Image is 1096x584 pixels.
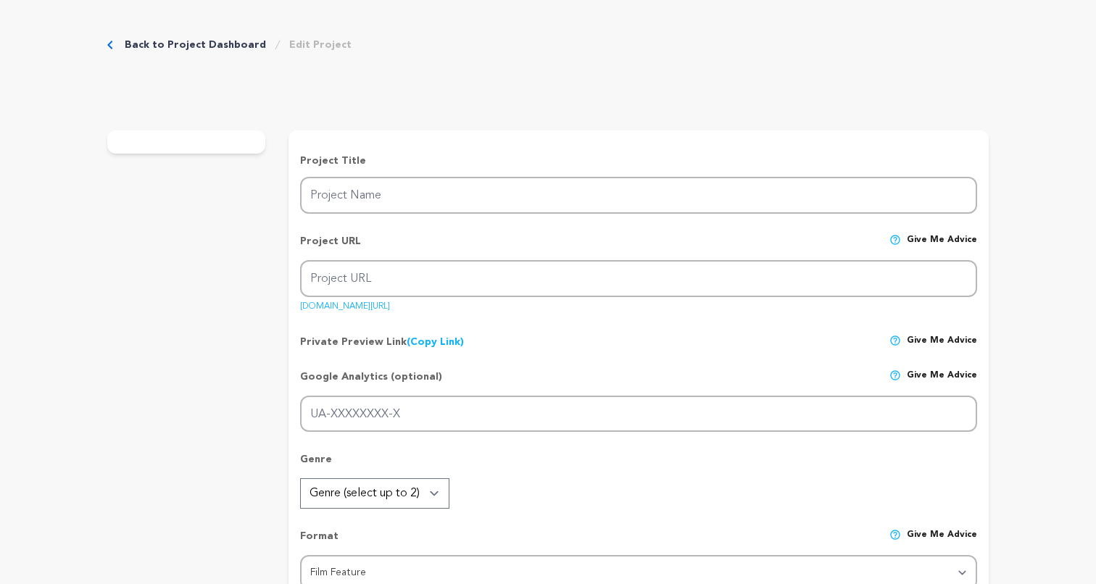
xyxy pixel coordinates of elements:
[407,337,464,347] a: (Copy Link)
[300,529,339,555] p: Format
[300,234,361,260] p: Project URL
[300,260,977,297] input: Project URL
[300,177,977,214] input: Project Name
[889,529,901,541] img: help-circle.svg
[907,234,977,260] span: Give me advice
[300,335,464,349] p: Private Preview Link
[889,335,901,346] img: help-circle.svg
[289,38,352,52] a: Edit Project
[907,529,977,555] span: Give me advice
[300,296,390,311] a: [DOMAIN_NAME][URL]
[300,452,977,478] p: Genre
[300,396,977,433] input: UA-XXXXXXXX-X
[907,370,977,396] span: Give me advice
[125,38,266,52] a: Back to Project Dashboard
[300,370,442,396] p: Google Analytics (optional)
[107,38,352,52] div: Breadcrumb
[300,154,977,168] p: Project Title
[889,234,901,246] img: help-circle.svg
[889,370,901,381] img: help-circle.svg
[907,335,977,349] span: Give me advice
